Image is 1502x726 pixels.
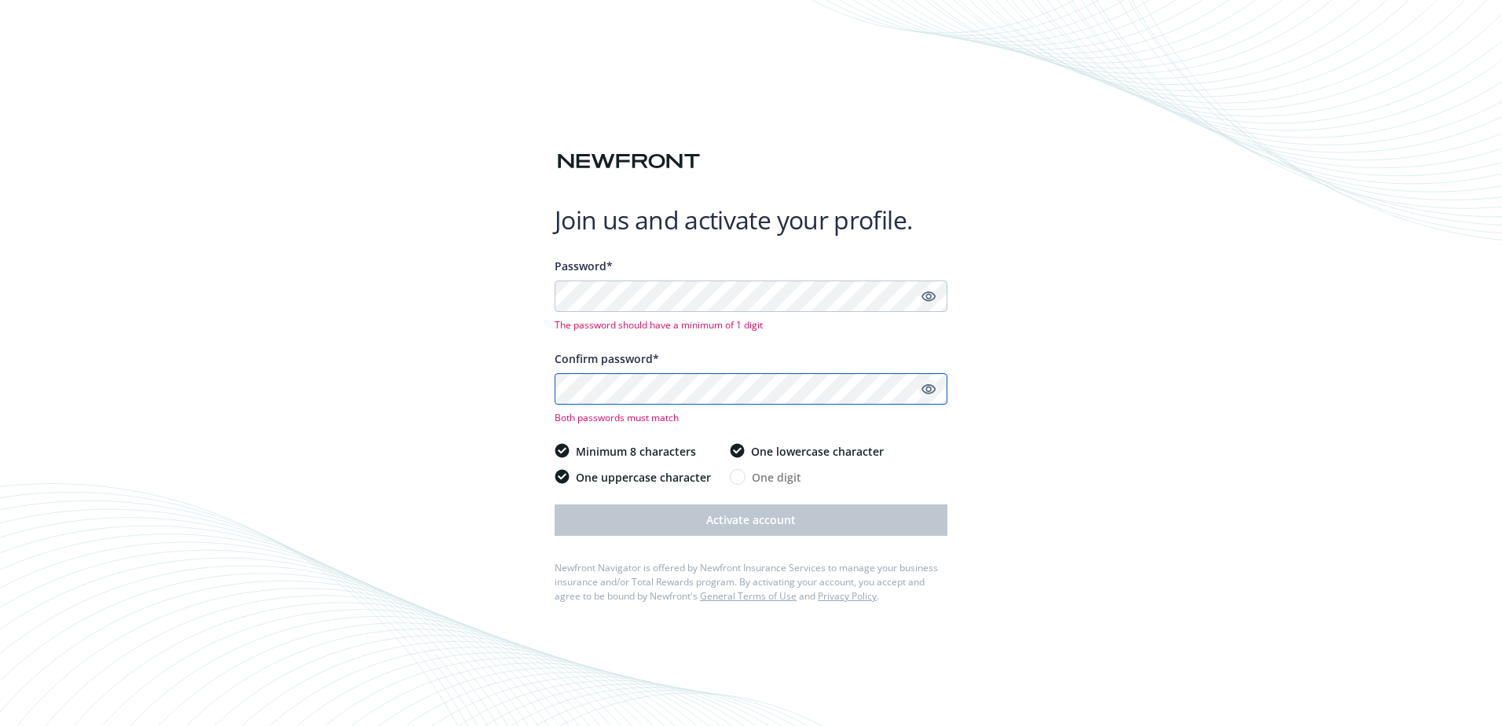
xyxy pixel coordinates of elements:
a: Show password [919,379,938,398]
div: Newfront Navigator is offered by Newfront Insurance Services to manage your business insurance an... [555,561,947,603]
a: Privacy Policy [818,589,877,603]
span: Password* [555,258,613,273]
span: Confirm password* [555,351,659,366]
span: One lowercase character [751,443,884,460]
a: General Terms of Use [700,589,797,603]
input: Enter a unique password... [555,280,947,312]
span: The password should have a minimum of 1 digit [555,318,947,332]
img: Newfront logo [555,148,703,175]
a: Show password [919,287,938,306]
span: Activate account [706,512,796,527]
h1: Join us and activate your profile. [555,204,947,236]
button: Activate account [555,504,947,536]
span: Both passwords must match [555,411,947,424]
span: One digit [752,469,801,486]
input: Confirm your unique password... [555,373,947,405]
span: One uppercase character [576,469,711,486]
span: Minimum 8 characters [576,443,696,460]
